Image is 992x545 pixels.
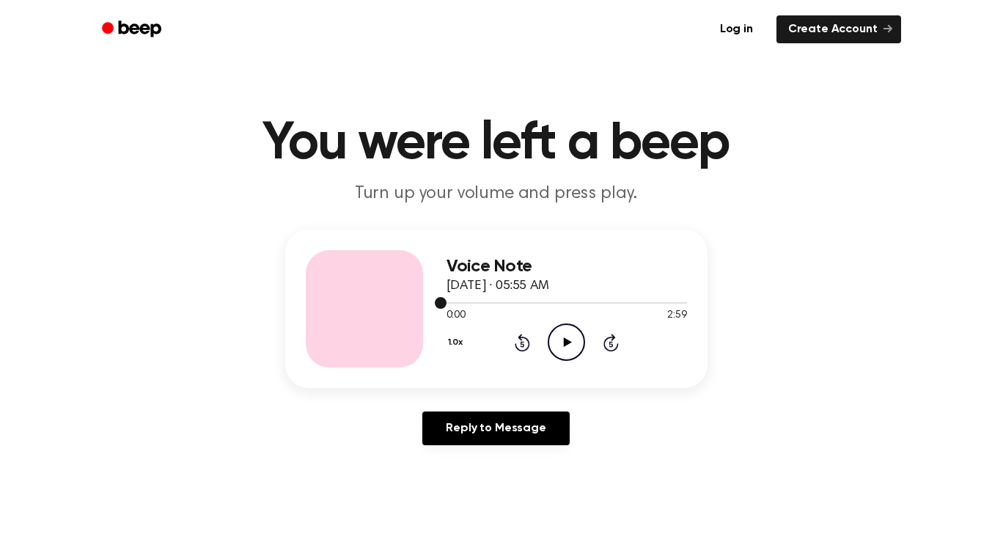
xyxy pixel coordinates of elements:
[776,15,901,43] a: Create Account
[422,412,569,445] a: Reply to Message
[121,117,872,170] h1: You were left a beep
[92,15,174,44] a: Beep
[447,308,466,323] span: 0:00
[447,330,469,355] button: 1.0x
[705,12,768,46] a: Log in
[667,308,686,323] span: 2:59
[447,257,687,277] h3: Voice Note
[215,182,778,206] p: Turn up your volume and press play.
[447,279,549,293] span: [DATE] · 05:55 AM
